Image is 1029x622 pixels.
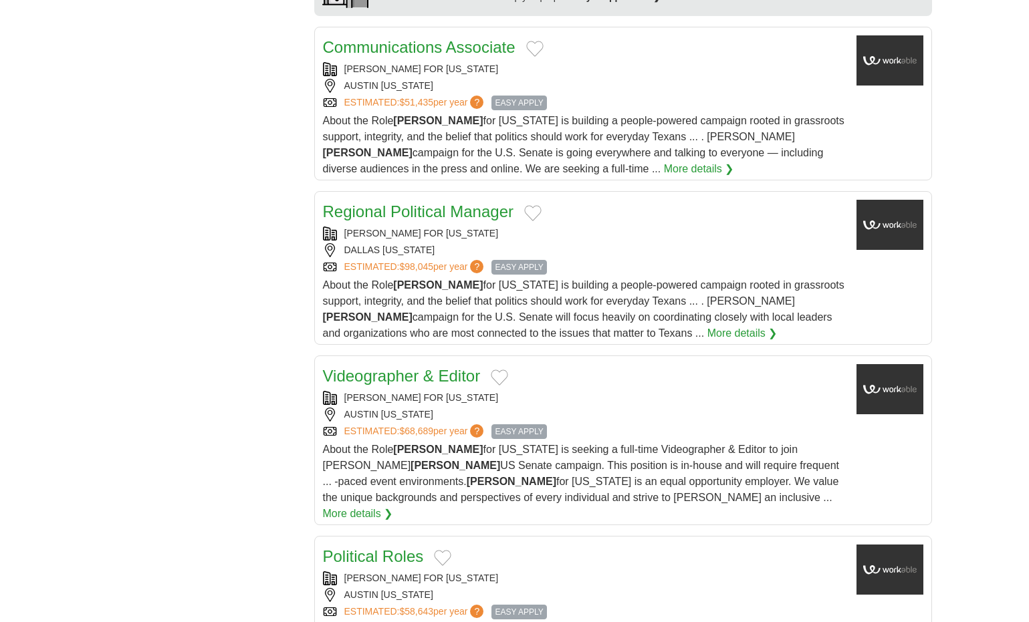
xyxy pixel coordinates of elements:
span: ? [470,424,483,438]
a: More details ❯ [664,161,734,177]
div: AUSTIN [US_STATE] [323,79,846,93]
a: Communications Associate [323,38,516,56]
span: ? [470,96,483,109]
strong: [PERSON_NAME] [467,476,556,487]
div: [PERSON_NAME] FOR [US_STATE] [323,391,846,405]
a: More details ❯ [323,506,393,522]
a: More details ❯ [707,325,778,341]
a: ESTIMATED:$51,435per year? [344,96,487,110]
div: [PERSON_NAME] FOR [US_STATE] [323,226,846,241]
div: [PERSON_NAME] FOR [US_STATE] [323,62,846,76]
span: ? [470,605,483,618]
img: Company logo [856,364,923,414]
button: Add to favorite jobs [491,369,508,385]
span: EASY APPLY [491,605,546,619]
span: About the Role for [US_STATE] is seeking a full-time Videographer & Editor to join [PERSON_NAME] ... [323,444,839,503]
a: Regional Political Manager [323,202,514,220]
span: ? [470,260,483,273]
img: Company logo [856,200,923,250]
button: Add to favorite jobs [434,550,451,566]
strong: [PERSON_NAME] [393,444,483,455]
div: AUSTIN [US_STATE] [323,408,846,422]
a: Political Roles [323,547,424,565]
a: ESTIMATED:$58,643per year? [344,605,487,619]
div: DALLAS [US_STATE] [323,243,846,257]
strong: [PERSON_NAME] [393,279,483,291]
span: About the Role for [US_STATE] is building a people-powered campaign rooted in grassroots support,... [323,279,844,339]
div: AUSTIN [US_STATE] [323,588,846,602]
span: About the Role for [US_STATE] is building a people-powered campaign rooted in grassroots support,... [323,115,844,174]
strong: [PERSON_NAME] [323,311,413,323]
div: [PERSON_NAME] FOR [US_STATE] [323,571,846,585]
img: Company logo [856,545,923,595]
a: ESTIMATED:$98,045per year? [344,260,487,275]
strong: [PERSON_NAME] [411,460,500,471]
span: EASY APPLY [491,424,546,439]
strong: [PERSON_NAME] [393,115,483,126]
img: Company logo [856,35,923,86]
a: Videographer & Editor [323,367,481,385]
span: EASY APPLY [491,96,546,110]
span: EASY APPLY [491,260,546,275]
button: Add to favorite jobs [524,205,542,221]
strong: [PERSON_NAME] [323,147,413,158]
a: ESTIMATED:$68,689per year? [344,424,487,439]
button: Add to favorite jobs [526,41,544,57]
span: $98,045 [399,261,433,272]
span: $68,689 [399,426,433,436]
span: $58,643 [399,606,433,617]
span: $51,435 [399,97,433,108]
